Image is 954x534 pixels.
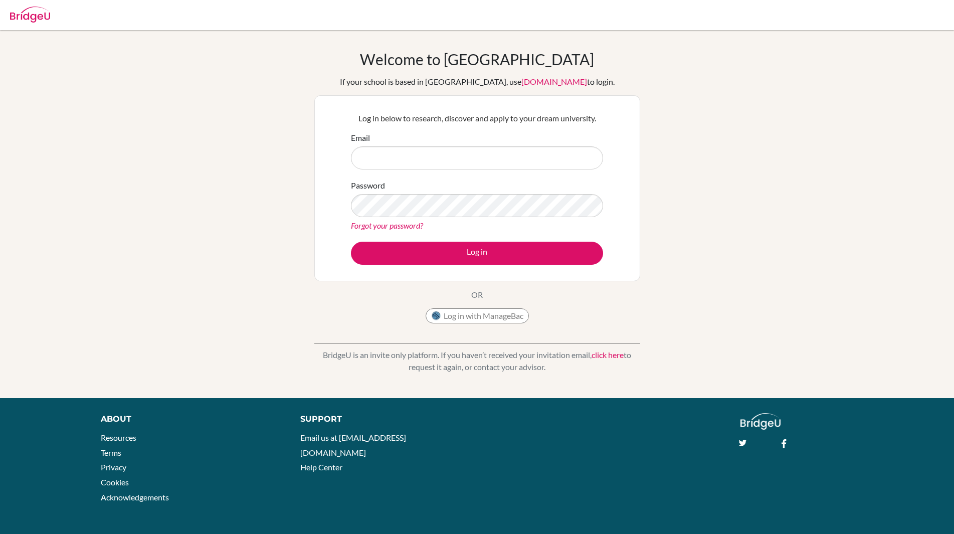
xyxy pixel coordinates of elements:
[740,413,781,430] img: logo_white@2x-f4f0deed5e89b7ecb1c2cc34c3e3d731f90f0f143d5ea2071677605dd97b5244.png
[340,76,615,88] div: If your school is based in [GEOGRAPHIC_DATA], use to login.
[360,50,594,68] h1: Welcome to [GEOGRAPHIC_DATA]
[101,492,169,502] a: Acknowledgements
[351,180,385,192] label: Password
[351,242,603,265] button: Log in
[101,477,129,487] a: Cookies
[314,349,640,373] p: BridgeU is an invite only platform. If you haven’t received your invitation email, to request it ...
[521,77,587,86] a: [DOMAIN_NAME]
[300,413,466,425] div: Support
[351,221,423,230] a: Forgot your password?
[426,308,529,323] button: Log in with ManageBac
[592,350,624,360] a: click here
[101,433,136,442] a: Resources
[101,462,126,472] a: Privacy
[101,413,278,425] div: About
[300,462,342,472] a: Help Center
[101,448,121,457] a: Terms
[351,132,370,144] label: Email
[300,433,406,457] a: Email us at [EMAIL_ADDRESS][DOMAIN_NAME]
[351,112,603,124] p: Log in below to research, discover and apply to your dream university.
[10,7,50,23] img: Bridge-U
[471,289,483,301] p: OR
